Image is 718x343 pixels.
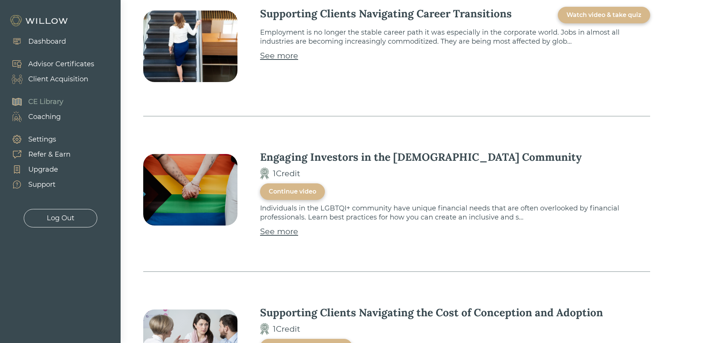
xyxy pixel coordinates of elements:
a: Advisor Certificates [4,56,94,72]
div: Dashboard [28,37,66,47]
div: Support [28,180,55,190]
div: Supporting Clients Navigating Career Transitions [260,7,512,20]
a: Upgrade [4,162,70,177]
a: Client Acquisition [4,72,94,87]
a: Settings [4,132,70,147]
div: Refer & Earn [28,149,70,160]
a: Coaching [4,109,63,124]
div: Engaging Investors in the [DEMOGRAPHIC_DATA] Community [260,150,582,164]
a: CE Library [4,94,63,109]
a: Refer & Earn [4,147,70,162]
p: Individuals in the LGBTQI+ community have unique financial needs that are often overlooked by fin... [260,204,650,222]
div: Watch video & take quiz [566,11,641,20]
p: Employment is no longer the stable career path it was especially in the corporate world. Jobs in ... [260,28,650,46]
a: Dashboard [4,34,66,49]
a: See more [260,50,298,62]
div: Client Acquisition [28,74,88,84]
div: Supporting Clients Navigating the Cost of Conception and Adoption [260,306,603,319]
div: Log Out [47,213,74,223]
div: 1 Credit [273,168,300,180]
div: Upgrade [28,165,58,175]
div: Continue video [269,187,316,196]
a: See more [260,226,298,238]
div: Settings [28,134,56,145]
div: Advisor Certificates [28,59,94,69]
div: 1 Credit [273,323,300,335]
img: Willow [9,15,70,27]
div: Coaching [28,112,61,122]
div: CE Library [28,97,63,107]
